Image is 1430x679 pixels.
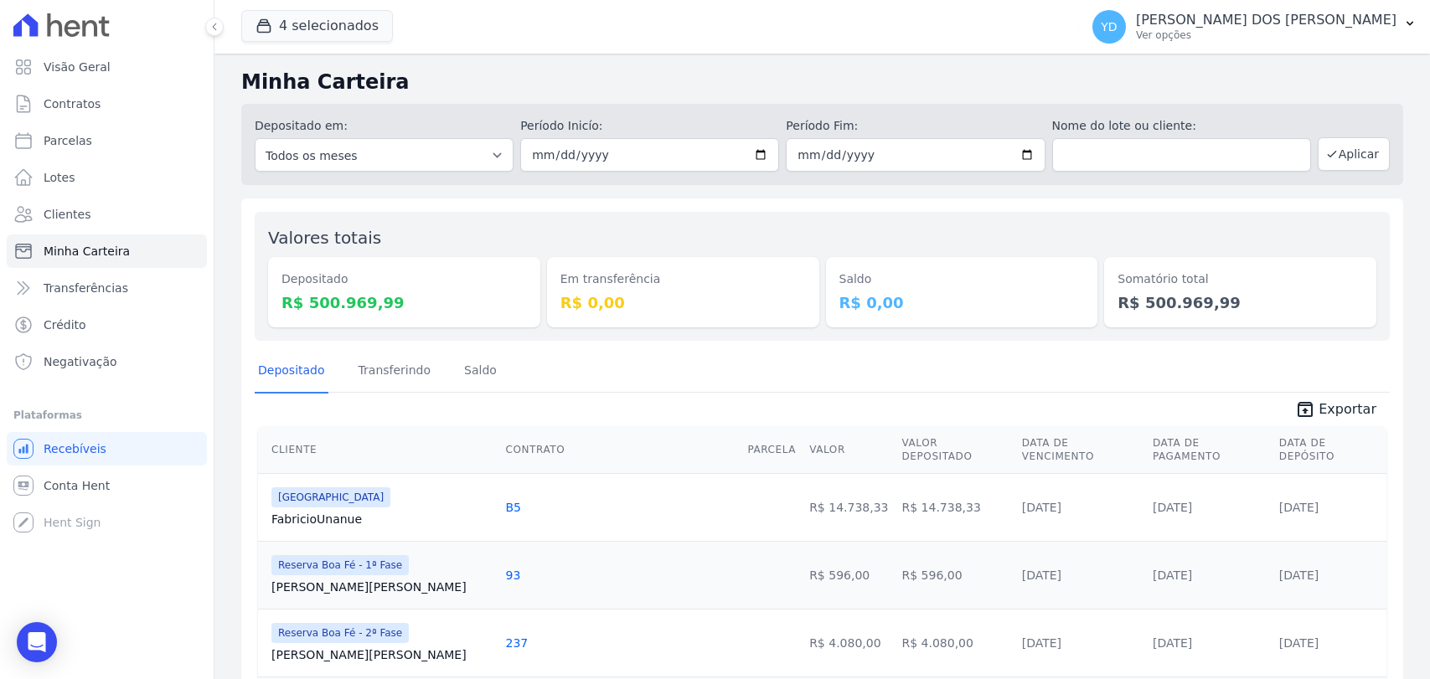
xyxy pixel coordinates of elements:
th: Valor [803,426,895,474]
a: Transferências [7,271,207,305]
i: unarchive [1295,399,1315,419]
span: Contratos [44,95,101,112]
dt: Em transferência [560,270,806,288]
a: Clientes [7,198,207,231]
a: B5 [505,501,521,514]
a: FabricioUnanue [271,511,492,527]
a: 237 [505,636,528,650]
span: Reserva Boa Fé - 1ª Fase [271,555,409,575]
a: Contratos [7,87,207,121]
label: Período Fim: [786,117,1045,135]
a: [DATE] [1153,636,1192,650]
a: Saldo [461,350,500,394]
a: Parcelas [7,124,207,157]
span: Reserva Boa Fé - 2ª Fase [271,623,409,643]
a: Negativação [7,345,207,378]
a: Visão Geral [7,50,207,84]
a: [DATE] [1153,568,1192,582]
a: [DATE] [1153,501,1192,514]
span: Parcelas [44,132,92,149]
a: [DATE] [1022,568,1061,582]
span: Negativação [44,353,117,370]
h2: Minha Carteira [241,67,1403,97]
th: Valor Depositado [895,426,1014,474]
label: Depositado em: [255,119,348,132]
a: [DATE] [1279,501,1319,514]
p: Ver opções [1136,28,1396,42]
a: [DATE] [1279,568,1319,582]
p: [PERSON_NAME] DOS [PERSON_NAME] [1136,12,1396,28]
button: YD [PERSON_NAME] DOS [PERSON_NAME] Ver opções [1079,3,1430,50]
a: unarchive Exportar [1282,399,1390,423]
a: Recebíveis [7,432,207,466]
button: Aplicar [1318,137,1390,171]
span: Exportar [1319,399,1376,419]
td: R$ 4.080,00 [895,609,1014,676]
td: R$ 14.738,33 [803,473,895,541]
a: Depositado [255,350,328,394]
th: Data de Pagamento [1146,426,1273,474]
div: Plataformas [13,405,200,425]
span: Visão Geral [44,59,111,75]
a: Lotes [7,161,207,194]
a: Conta Hent [7,469,207,502]
dt: Saldo [839,270,1085,288]
span: Conta Hent [44,477,110,494]
a: [PERSON_NAME][PERSON_NAME] [271,646,492,663]
td: R$ 596,00 [895,541,1014,609]
span: Clientes [44,206,90,223]
th: Contrato [498,426,741,474]
span: YD [1101,21,1117,33]
a: [DATE] [1279,636,1319,650]
th: Parcela [741,426,803,474]
a: [PERSON_NAME][PERSON_NAME] [271,579,492,595]
dt: Somatório total [1118,270,1363,288]
td: R$ 4.080,00 [803,609,895,676]
th: Data de Depósito [1273,426,1386,474]
dt: Depositado [281,270,527,288]
a: [DATE] [1022,636,1061,650]
span: [GEOGRAPHIC_DATA] [271,487,390,507]
a: Transferindo [355,350,435,394]
td: R$ 596,00 [803,541,895,609]
th: Cliente [258,426,498,474]
div: Open Intercom Messenger [17,622,57,662]
th: Data de Vencimento [1015,426,1146,474]
button: 4 selecionados [241,10,393,42]
span: Lotes [44,169,75,186]
span: Crédito [44,316,86,333]
a: 93 [505,568,520,582]
span: Recebíveis [44,440,106,457]
label: Período Inicío: [520,117,779,135]
span: Transferências [44,280,128,296]
a: [DATE] [1022,501,1061,514]
a: Crédito [7,308,207,342]
dd: R$ 500.969,99 [281,291,527,314]
dd: R$ 0,00 [560,291,806,314]
label: Valores totais [268,228,381,248]
span: Minha Carteira [44,243,130,260]
label: Nome do lote ou cliente: [1052,117,1311,135]
a: Minha Carteira [7,234,207,268]
dd: R$ 500.969,99 [1118,291,1363,314]
td: R$ 14.738,33 [895,473,1014,541]
dd: R$ 0,00 [839,291,1085,314]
